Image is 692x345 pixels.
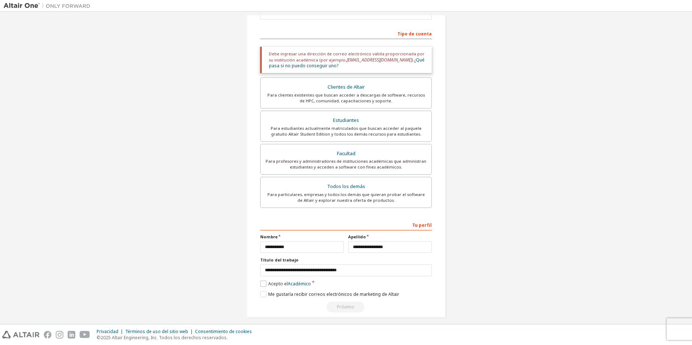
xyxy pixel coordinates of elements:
[125,329,195,335] div: Términos de uso del sitio web
[260,219,432,230] div: Tu perfil
[260,234,344,240] label: Nombre
[260,47,432,73] div: Debe ingresar una dirección de correo electrónico válida proporcionada por su institución académi...
[260,27,432,39] div: Tipo de cuenta
[260,257,432,263] label: Título del trabajo
[4,2,94,9] img: Altair Uno
[97,329,125,335] div: Privacidad
[288,281,311,287] a: Académico
[347,57,412,63] span: [EMAIL_ADDRESS][DOMAIN_NAME]
[265,115,427,125] div: Estudiantes
[265,82,427,92] div: Clientes de Altair
[260,281,311,287] label: Acepto el
[265,149,427,159] div: Facultad
[195,329,256,335] div: Consentimiento de cookies
[348,234,432,240] label: Apellido
[80,331,90,338] img: youtube.svg
[265,182,427,192] div: Todos los demás
[56,331,63,338] img: instagram.svg
[2,331,39,338] img: altair_logo.svg
[260,291,399,297] label: Me gustaría recibir correos electrónicos de marketing de Altair
[269,57,425,69] a: ¿Qué pasa si no puedo conseguir uno?
[260,302,432,312] div: You need to provide your academic email
[44,331,51,338] img: facebook.svg
[265,125,427,137] div: Para estudiantes actualmente matriculados que buscan acceder al paquete gratuito Altair Student E...
[265,92,427,104] div: Para clientes existentes que buscan acceder a descargas de software, recursos de HPC, comunidad, ...
[68,331,75,338] img: linkedin.svg
[265,192,427,203] div: Para particulares, empresas y todos los demás que quieran probar el software de Altair y explorar...
[101,335,228,341] font: 2025 Altair Engineering, Inc. Todos los derechos reservados.
[265,158,427,170] div: Para profesores y administradores de instituciones académicas que administran estudiantes y acced...
[97,335,256,341] p: ©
